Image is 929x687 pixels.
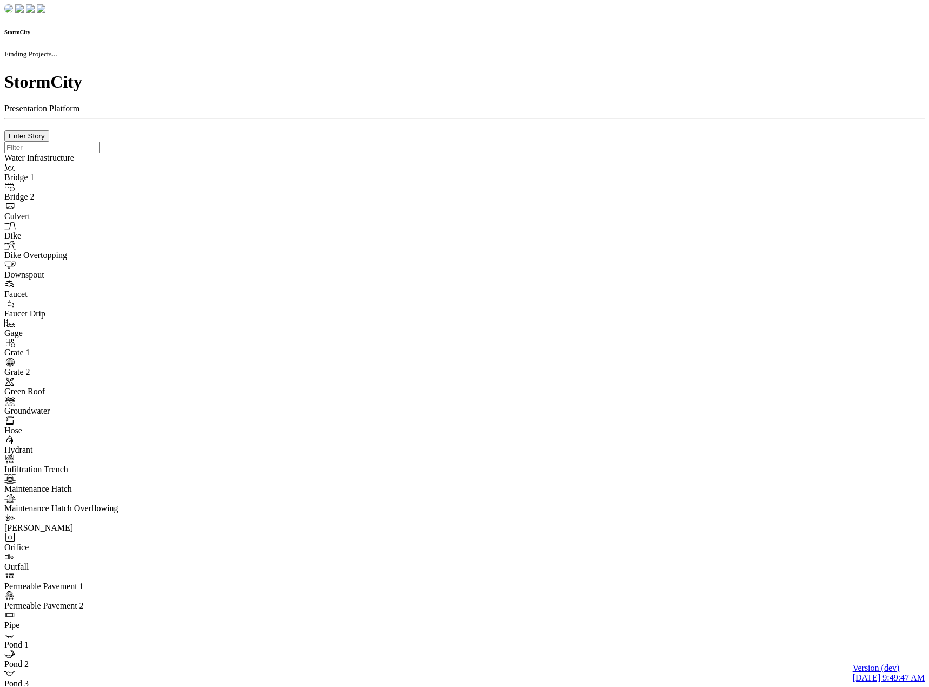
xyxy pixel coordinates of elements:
input: Filter [4,142,100,153]
img: chi-fish-down.png [15,4,24,13]
div: Pond 2 [4,659,151,669]
div: Outfall [4,562,151,572]
div: Bridge 2 [4,192,151,202]
div: Bridge 1 [4,173,151,182]
div: Culvert [4,212,151,221]
div: Green Roof [4,387,151,397]
img: chi-fish-down.png [4,4,13,13]
div: [PERSON_NAME] [4,523,151,533]
button: Enter Story [4,130,49,142]
div: Hydrant [4,445,151,455]
div: Pipe [4,620,151,630]
img: chi-fish-blink.png [37,4,45,13]
span: [DATE] 9:49:47 AM [853,673,925,682]
div: Permeable Pavement 2 [4,601,151,611]
div: Gage [4,328,151,338]
img: chi-fish-up.png [26,4,35,13]
div: Orifice [4,543,151,552]
div: Infiltration Trench [4,465,151,474]
div: Faucet [4,289,151,299]
div: Maintenance Hatch Overflowing [4,504,151,513]
div: Faucet Drip [4,309,151,319]
div: Hose [4,426,151,435]
div: Permeable Pavement 1 [4,582,151,591]
h6: StormCity [4,29,925,35]
div: Grate 2 [4,367,151,377]
div: Pond 1 [4,640,151,650]
a: Version (dev) [DATE] 9:49:47 AM [853,663,925,683]
span: Presentation Platform [4,104,79,113]
div: Groundwater [4,406,151,416]
div: Dike [4,231,151,241]
small: Finding Projects... [4,50,57,58]
h1: StormCity [4,72,925,92]
div: Maintenance Hatch [4,484,151,494]
div: Downspout [4,270,151,280]
div: Grate 1 [4,348,151,358]
div: Water Infrastructure [4,153,151,163]
div: Dike Overtopping [4,250,151,260]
